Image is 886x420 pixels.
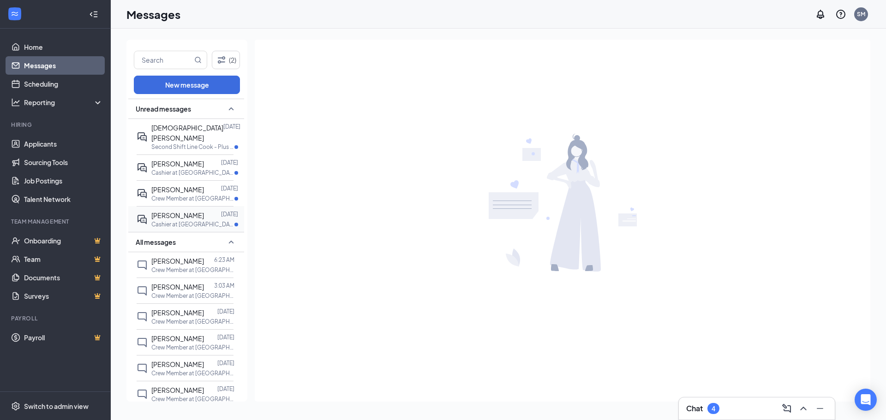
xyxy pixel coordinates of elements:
[134,76,240,94] button: New message
[217,385,234,393] p: [DATE]
[137,188,148,199] svg: ActiveDoubleChat
[151,195,234,202] p: Crew Member at [GEOGRAPHIC_DATA]
[226,103,237,114] svg: SmallChevronUp
[137,260,148,271] svg: ChatInactive
[223,123,240,130] p: [DATE]
[24,287,103,305] a: SurveysCrown
[151,343,234,351] p: Crew Member at [GEOGRAPHIC_DATA]
[151,318,234,325] p: Crew Member at [GEOGRAPHIC_DATA]
[11,402,20,411] svg: Settings
[11,121,101,129] div: Hiring
[11,314,101,322] div: Payroll
[134,51,192,69] input: Search
[781,403,792,414] svg: ComposeMessage
[24,153,103,172] a: Sourcing Tools
[151,395,234,403] p: Crew Member at [GEOGRAPHIC_DATA]
[137,214,148,225] svg: ActiveDoubleChat
[226,237,237,248] svg: SmallChevronUp
[151,308,204,317] span: [PERSON_NAME]
[217,333,234,341] p: [DATE]
[815,9,826,20] svg: Notifications
[214,282,234,290] p: 3:03 AM
[137,389,148,400] svg: ChatInactive
[136,104,191,113] span: Unread messages
[24,135,103,153] a: Applicants
[221,184,238,192] p: [DATE]
[24,268,103,287] a: DocumentsCrown
[24,75,103,93] a: Scheduling
[686,403,703,414] h3: Chat
[136,237,176,247] span: All messages
[151,185,204,194] span: [PERSON_NAME]
[712,405,715,413] div: 4
[11,98,20,107] svg: Analysis
[137,311,148,322] svg: ChatInactive
[835,9,846,20] svg: QuestionInfo
[214,256,234,264] p: 6:23 AM
[137,285,148,296] svg: ChatInactive
[24,250,103,268] a: TeamCrown
[151,283,204,291] span: [PERSON_NAME]
[89,10,98,19] svg: Collapse
[24,38,103,56] a: Home
[221,159,238,166] p: [DATE]
[24,56,103,75] a: Messages
[813,401,827,416] button: Minimize
[151,124,223,142] span: [DEMOGRAPHIC_DATA][PERSON_NAME]
[10,9,19,18] svg: WorkstreamLogo
[11,218,101,225] div: Team Management
[137,363,148,374] svg: ChatInactive
[796,401,811,416] button: ChevronUp
[798,403,809,414] svg: ChevronUp
[151,369,234,377] p: Crew Member at [GEOGRAPHIC_DATA]
[24,328,103,347] a: PayrollCrown
[24,231,103,250] a: OnboardingCrown
[126,6,180,22] h1: Messages
[212,51,240,69] button: Filter (2)
[137,131,148,142] svg: ActiveDoubleChat
[24,172,103,190] a: Job Postings
[779,401,794,416] button: ComposeMessage
[137,162,148,173] svg: ActiveDoubleChat
[814,403,826,414] svg: Minimize
[24,190,103,208] a: Talent Network
[151,169,234,177] p: Cashier at [GEOGRAPHIC_DATA]
[217,308,234,315] p: [DATE]
[24,98,103,107] div: Reporting
[855,389,877,411] div: Open Intercom Messenger
[217,359,234,367] p: [DATE]
[151,160,204,168] span: [PERSON_NAME]
[857,10,865,18] div: SM
[137,337,148,348] svg: ChatInactive
[151,292,234,300] p: Crew Member at [GEOGRAPHIC_DATA]
[221,210,238,218] p: [DATE]
[151,220,234,228] p: Cashier at [GEOGRAPHIC_DATA]
[151,266,234,274] p: Crew Member at [GEOGRAPHIC_DATA]
[24,402,89,411] div: Switch to admin view
[151,257,204,265] span: [PERSON_NAME]
[216,54,227,65] svg: Filter
[151,211,204,219] span: [PERSON_NAME]
[151,143,234,151] p: Second Shift Line Cook - Plus $3.00/hr in bonus pay! at [GEOGRAPHIC_DATA]
[194,56,202,64] svg: MagnifyingGlass
[151,334,204,343] span: [PERSON_NAME]
[151,360,204,368] span: [PERSON_NAME]
[151,386,204,394] span: [PERSON_NAME]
